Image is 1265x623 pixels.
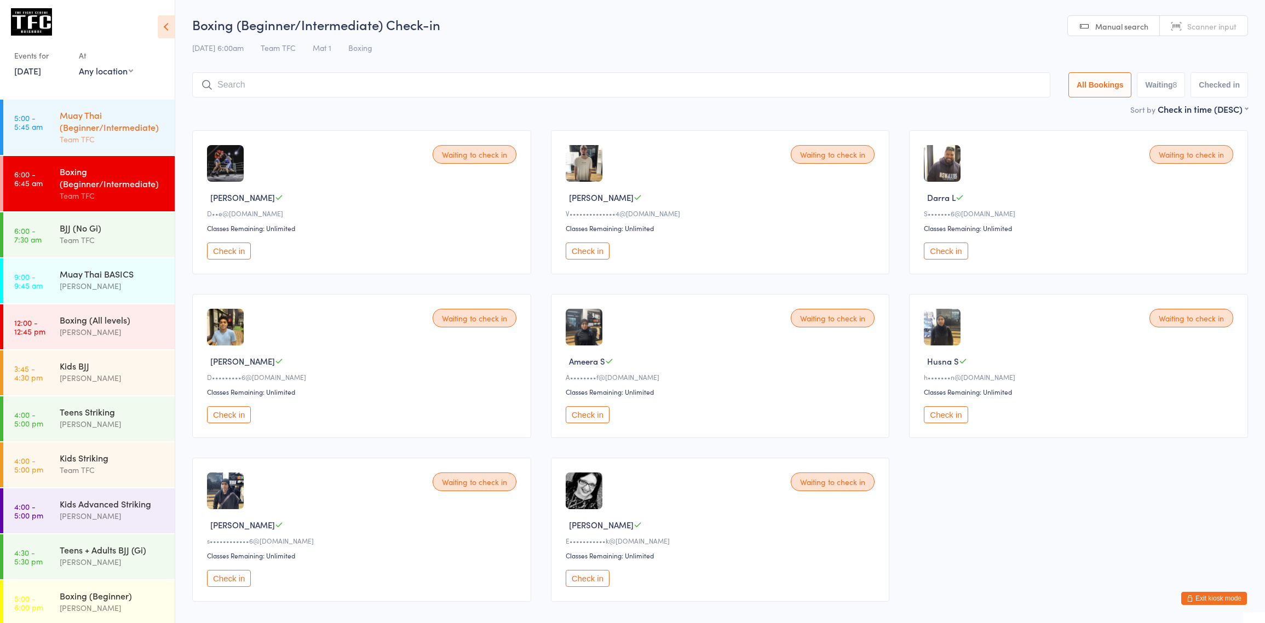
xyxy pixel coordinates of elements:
[207,472,244,509] img: image1757365185.png
[60,510,165,522] div: [PERSON_NAME]
[566,243,610,259] button: Check in
[927,192,956,203] span: Darra L
[924,145,961,182] img: image1755671725.png
[60,418,165,430] div: [PERSON_NAME]
[14,170,43,187] time: 6:00 - 6:45 am
[210,355,275,367] span: [PERSON_NAME]
[210,519,275,530] span: [PERSON_NAME]
[569,355,605,367] span: Ameera S
[3,488,175,533] a: 4:00 -5:00 pmKids Advanced Striking[PERSON_NAME]
[791,309,875,327] div: Waiting to check in
[60,314,165,326] div: Boxing (All levels)
[1191,72,1248,97] button: Checked in
[566,406,610,423] button: Check in
[60,464,165,476] div: Team TFC
[60,406,165,418] div: Teens Striking
[3,396,175,441] a: 4:00 -5:00 pmTeens Striking[PERSON_NAME]
[924,243,968,259] button: Check in
[60,498,165,510] div: Kids Advanced Striking
[60,372,165,384] div: [PERSON_NAME]
[3,442,175,487] a: 4:00 -5:00 pmKids StrikingTeam TFC
[3,350,175,395] a: 3:45 -4:30 pmKids BJJ[PERSON_NAME]
[192,42,244,53] span: [DATE] 6:00am
[261,42,296,53] span: Team TFC
[60,590,165,602] div: Boxing (Beginner)
[60,360,165,372] div: Kids BJJ
[3,304,175,349] a: 12:00 -12:45 pmBoxing (All levels)[PERSON_NAME]
[566,145,602,182] img: image1727144622.png
[14,318,45,336] time: 12:00 - 12:45 pm
[1173,80,1177,89] div: 8
[566,372,878,382] div: A••••••••f@[DOMAIN_NAME]
[566,387,878,396] div: Classes Remaining: Unlimited
[566,223,878,233] div: Classes Remaining: Unlimited
[14,410,43,428] time: 4:00 - 5:00 pm
[1181,592,1247,605] button: Exit kiosk mode
[791,472,875,491] div: Waiting to check in
[1068,72,1132,97] button: All Bookings
[207,145,244,182] img: image1740908157.png
[207,243,251,259] button: Check in
[79,65,133,77] div: Any location
[1130,104,1155,115] label: Sort by
[79,47,133,65] div: At
[1137,72,1185,97] button: Waiting8
[207,309,244,345] img: image1748203224.png
[313,42,331,53] span: Mat 1
[192,15,1248,33] h2: Boxing (Beginner/Intermediate) Check-in
[60,556,165,568] div: [PERSON_NAME]
[60,280,165,292] div: [PERSON_NAME]
[566,209,878,218] div: V••••••••••••••4@[DOMAIN_NAME]
[14,272,43,290] time: 9:00 - 9:45 am
[433,309,516,327] div: Waiting to check in
[566,570,610,587] button: Check in
[14,113,43,131] time: 5:00 - 5:45 am
[14,226,42,244] time: 6:00 - 7:30 am
[60,268,165,280] div: Muay Thai BASICS
[207,536,520,545] div: s••••••••••••6@[DOMAIN_NAME]
[791,145,875,164] div: Waiting to check in
[1158,103,1248,115] div: Check in time (DESC)
[207,209,520,218] div: D••e@[DOMAIN_NAME]
[3,212,175,257] a: 6:00 -7:30 amBJJ (No Gi)Team TFC
[207,387,520,396] div: Classes Remaining: Unlimited
[924,372,1237,382] div: h•••••••n@[DOMAIN_NAME]
[60,222,165,234] div: BJJ (No Gi)
[1187,21,1237,32] span: Scanner input
[924,387,1237,396] div: Classes Remaining: Unlimited
[207,406,251,423] button: Check in
[924,406,968,423] button: Check in
[924,223,1237,233] div: Classes Remaining: Unlimited
[207,372,520,382] div: D•••••••••6@[DOMAIN_NAME]
[207,223,520,233] div: Classes Remaining: Unlimited
[1149,309,1233,327] div: Waiting to check in
[14,364,43,382] time: 3:45 - 4:30 pm
[60,452,165,464] div: Kids Striking
[210,192,275,203] span: [PERSON_NAME]
[14,47,68,65] div: Events for
[192,72,1050,97] input: Search
[207,551,520,560] div: Classes Remaining: Unlimited
[14,456,43,474] time: 4:00 - 5:00 pm
[14,65,41,77] a: [DATE]
[60,133,165,146] div: Team TFC
[11,8,52,36] img: The Fight Centre Brisbane
[14,594,43,612] time: 5:00 - 6:00 pm
[60,602,165,614] div: [PERSON_NAME]
[566,309,602,345] img: image1757019635.png
[3,100,175,155] a: 5:00 -5:45 amMuay Thai (Beginner/Intermediate)Team TFC
[569,192,634,203] span: [PERSON_NAME]
[566,551,878,560] div: Classes Remaining: Unlimited
[1095,21,1148,32] span: Manual search
[927,355,959,367] span: Husna S
[433,145,516,164] div: Waiting to check in
[566,472,602,509] img: image1697842793.png
[348,42,372,53] span: Boxing
[60,189,165,202] div: Team TFC
[207,570,251,587] button: Check in
[924,309,961,345] img: image1757364928.png
[14,502,43,520] time: 4:00 - 5:00 pm
[569,519,634,530] span: [PERSON_NAME]
[14,548,43,566] time: 4:30 - 5:30 pm
[60,544,165,556] div: Teens + Adults BJJ (Gi)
